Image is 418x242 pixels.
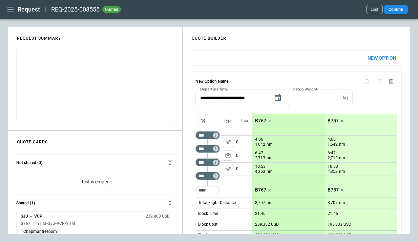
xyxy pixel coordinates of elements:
[16,161,42,165] h6: Not shared (0)
[195,145,220,153] div: Too short
[224,118,232,124] p: Type
[255,118,266,124] p: B767
[223,164,233,174] span: Type of sector
[328,150,336,156] p: 6:47
[267,169,273,175] p: nm
[366,5,383,14] button: Lost
[198,233,207,238] h6: Total
[195,131,220,139] div: Too short
[198,116,208,126] span: Aircraft selection
[21,229,60,234] span: Chapmanfreeborn
[385,76,397,88] span: Delete quote option
[9,133,56,148] h4: QUOTE CARDS
[328,142,338,147] p: 1,642
[16,171,174,195] p: List is empty
[37,221,75,226] h6: YHM-SJU-VCP-YHM
[51,5,100,14] h2: REQ-2025-003555
[223,137,233,147] button: left aligned
[328,169,338,175] p: 4,353
[339,169,345,175] p: nm
[255,164,266,169] p: 10:53
[195,172,220,180] div: Too short
[104,7,120,12] span: quoted
[255,211,266,216] p: 21:46
[328,187,339,193] p: B757
[255,222,279,227] p: 239,352 USD
[339,200,345,206] p: nm
[225,152,231,159] span: package_2
[9,29,69,44] h4: REQUEST SUMMARY
[328,155,338,161] p: 2,713
[384,5,408,14] button: Confirm
[241,118,248,124] p: Taxi
[223,150,233,161] span: Type of sector
[236,163,252,176] p: 0
[328,211,338,216] p: 21:46
[236,149,252,162] p: 0
[267,142,273,147] p: nm
[223,137,233,147] span: Type of sector
[271,91,285,105] button: Choose date, selected date is Aug 20, 2025
[328,200,338,205] p: 8,707
[198,200,236,206] p: Total Flight Distance
[255,150,263,156] p: 6:47
[146,214,170,219] h6: 239,000 USD
[293,86,317,92] label: Cargo Weight
[16,201,35,205] h6: Shared (1)
[339,155,345,161] p: nm
[328,164,338,169] p: 10:53
[255,187,266,193] p: B767
[195,158,220,166] div: Too short
[255,169,265,175] p: 4,353
[195,76,228,88] h6: New Option Name
[339,142,345,147] p: nm
[255,142,265,147] p: 1,642
[195,186,220,194] div: Too short
[328,137,336,142] p: 4:06
[223,164,233,174] button: left aligned
[267,200,273,206] p: nm
[255,200,265,205] p: 8,707
[373,76,385,88] span: Duplicate quote option
[343,95,348,101] p: kg
[255,233,279,238] p: 239,000 USD
[184,29,234,44] h4: QUOTE BUILDER
[16,155,174,171] button: Not shared (0)
[18,5,40,14] h1: Request
[255,155,265,161] p: 2,713
[267,155,273,161] p: nm
[328,233,352,238] p: 196,000 USD
[198,211,218,217] p: Block Time
[198,222,217,227] p: Block Cost
[361,76,373,88] span: Reset quote option
[236,136,252,149] p: 0
[16,195,174,211] button: Shared (1)
[200,86,228,92] label: Departure time
[362,51,402,65] button: New Option
[21,221,30,226] h6: B767
[16,171,174,195] div: Not shared (0)
[21,214,42,219] h6: SJU → VCP
[223,150,233,161] button: left aligned
[255,137,263,142] p: 4:06
[328,118,339,124] p: B757
[328,222,351,227] p: 195,833 USD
